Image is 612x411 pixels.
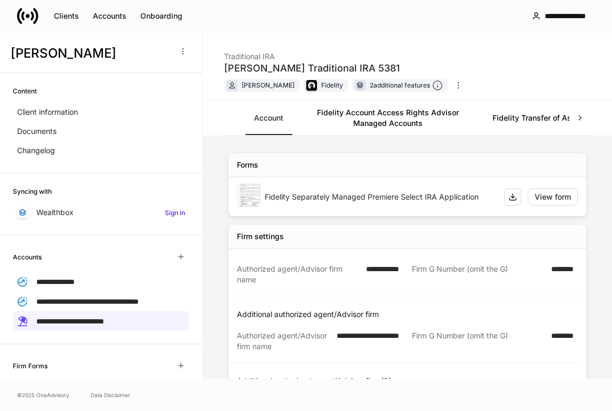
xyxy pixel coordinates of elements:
[237,330,330,352] div: Authorized agent/Advisor firm name
[237,309,582,320] p: Additional authorized agent/Advisor firm
[54,11,79,21] div: Clients
[17,145,55,156] p: Changelog
[13,141,189,160] a: Changelog
[17,391,69,399] span: © 2025 OneAdvisory
[484,101,595,135] a: Fidelity Transfer of Assets
[91,391,130,399] a: Data Disclaimer
[535,192,571,202] div: View form
[237,160,258,170] div: Forms
[370,80,443,91] div: 2 additional features
[528,188,578,205] button: View form
[237,231,284,242] div: Firm settings
[412,330,545,352] div: Firm G Number (omit the G)
[140,11,182,21] div: Onboarding
[321,80,343,90] div: Fidelity
[11,45,170,62] h3: [PERSON_NAME]
[13,102,189,122] a: Client information
[13,186,52,196] h6: Syncing with
[17,107,78,117] p: Client information
[292,101,484,135] a: Fidelity Account Access Rights Advisor Managed Accounts
[13,122,189,141] a: Documents
[237,376,582,386] p: Additional authorized agent/Advisor firm (2)
[245,101,292,135] a: Account
[93,11,126,21] div: Accounts
[17,126,57,137] p: Documents
[237,264,360,285] div: Authorized agent/Advisor firm name
[13,203,189,222] a: WealthboxSign in
[165,208,185,218] h6: Sign in
[13,86,37,96] h6: Content
[86,7,133,25] button: Accounts
[36,207,74,218] p: Wealthbox
[224,62,400,75] div: [PERSON_NAME] Traditional IRA 5381
[13,252,42,262] h6: Accounts
[13,361,47,371] h6: Firm Forms
[265,192,496,202] div: Fidelity Separately Managed Premiere Select IRA Application
[412,264,545,285] div: Firm G Number (omit the G)
[242,80,295,90] div: [PERSON_NAME]
[133,7,189,25] button: Onboarding
[47,7,86,25] button: Clients
[224,45,400,62] div: Traditional IRA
